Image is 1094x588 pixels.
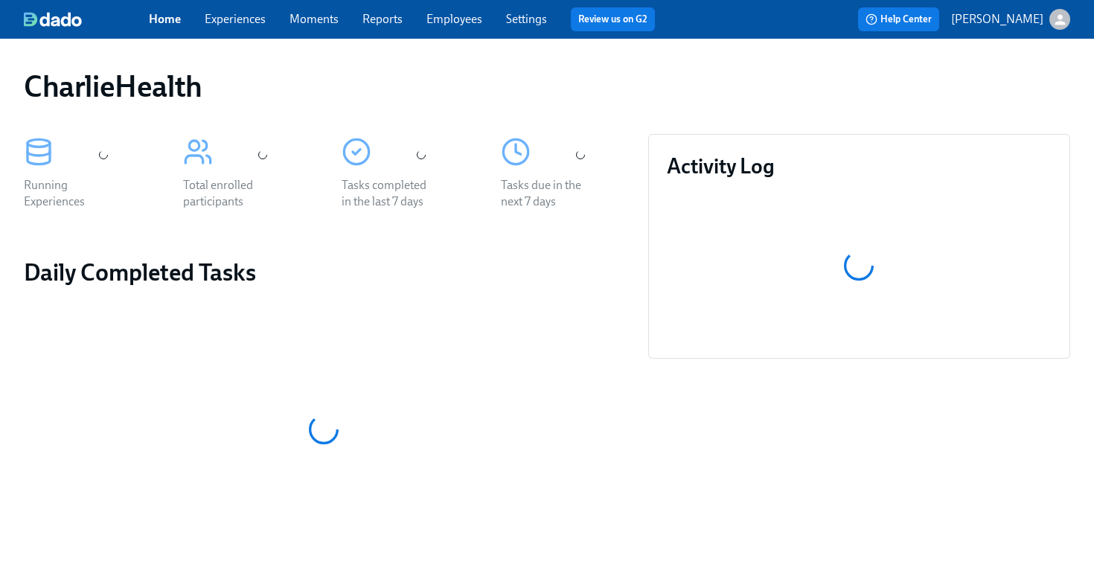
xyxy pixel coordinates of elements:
[24,68,202,104] h1: CharlieHealth
[951,9,1070,30] button: [PERSON_NAME]
[362,12,403,26] a: Reports
[24,258,624,287] h2: Daily Completed Tasks
[951,11,1043,28] p: [PERSON_NAME]
[571,7,655,31] button: Review us on G2
[24,12,149,27] a: dado
[426,12,482,26] a: Employees
[24,12,82,27] img: dado
[578,12,647,27] a: Review us on G2
[858,7,939,31] button: Help Center
[866,12,932,27] span: Help Center
[506,12,547,26] a: Settings
[183,177,278,210] div: Total enrolled participants
[667,153,1052,179] h3: Activity Log
[290,12,339,26] a: Moments
[149,12,181,26] a: Home
[501,177,596,210] div: Tasks due in the next 7 days
[205,12,266,26] a: Experiences
[24,177,119,210] div: Running Experiences
[342,177,437,210] div: Tasks completed in the last 7 days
